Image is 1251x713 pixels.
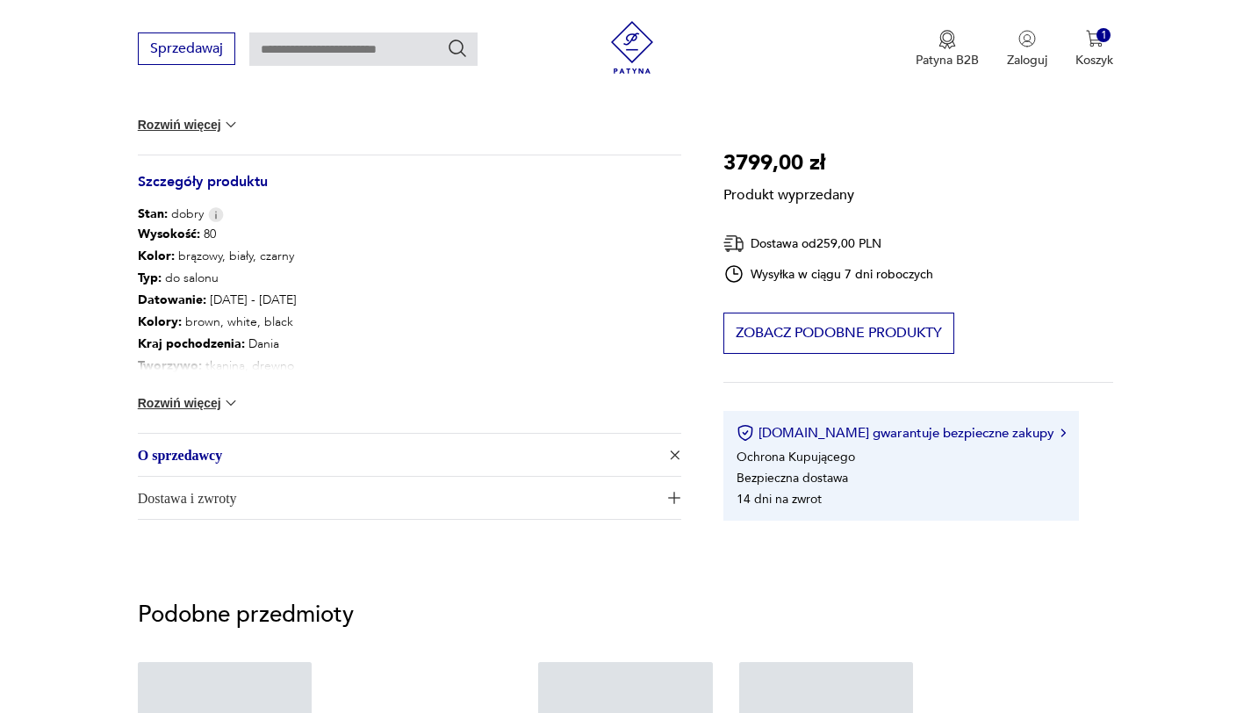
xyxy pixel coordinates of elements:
[138,205,204,223] span: dobry
[665,446,683,464] img: Ikona plusa
[1007,30,1047,68] button: Zaloguj
[138,32,235,65] button: Sprzedawaj
[737,469,848,486] li: Bezpieczna dostawa
[138,604,1114,625] p: Podobne przedmioty
[138,44,235,56] a: Sprzedawaj
[138,245,297,267] p: brązowy, biały, czarny
[1096,28,1111,43] div: 1
[138,335,245,352] b: Kraj pochodzenia :
[668,492,680,504] img: Ikona plusa
[1060,429,1066,437] img: Ikona strzałki w prawo
[1086,30,1104,47] img: Ikona koszyka
[1007,52,1047,68] p: Zaloguj
[737,424,754,442] img: Ikona certyfikatu
[723,313,954,354] button: Zobacz podobne produkty
[938,30,956,49] img: Ikona medalu
[138,311,297,333] p: brown, white, black
[916,30,979,68] button: Patyna B2B
[222,394,240,412] img: chevron down
[138,226,200,242] b: Wysokość :
[606,21,658,74] img: Patyna - sklep z meblami i dekoracjami vintage
[138,355,297,377] p: tkanina, drewno
[138,333,297,355] p: Dania
[138,357,202,374] b: Tworzywo :
[737,448,855,465] li: Ochrona Kupującego
[138,434,657,476] span: O sprzedawcy
[723,263,934,284] div: Wysyłka w ciągu 7 dni roboczych
[138,176,681,205] h3: Szczegóły produktu
[138,434,681,476] button: Ikona plusaO sprzedawcy
[222,116,240,133] img: chevron down
[138,394,240,412] button: Rozwiń więcej
[723,233,934,255] div: Dostawa od 259,00 PLN
[916,52,979,68] p: Patyna B2B
[916,30,979,68] a: Ikona medaluPatyna B2B
[138,289,297,311] p: [DATE] - [DATE]
[138,205,168,222] b: Stan:
[138,292,206,308] b: Datowanie :
[138,313,182,330] b: Kolory :
[138,223,297,245] p: 80
[138,248,175,264] b: Kolor:
[1018,30,1036,47] img: Ikonka użytkownika
[138,267,297,289] p: do salonu
[723,180,854,205] p: Produkt wyprzedany
[737,490,822,507] li: 14 dni na zwrot
[1075,30,1113,68] button: 1Koszyk
[138,270,162,286] b: Typ :
[138,116,240,133] button: Rozwiń więcej
[138,477,681,519] button: Ikona plusaDostawa i zwroty
[723,233,744,255] img: Ikona dostawy
[723,147,854,180] p: 3799,00 zł
[1075,52,1113,68] p: Koszyk
[208,207,224,222] img: Info icon
[447,38,468,59] button: Szukaj
[737,424,1066,442] button: [DOMAIN_NAME] gwarantuje bezpieczne zakupy
[138,477,657,519] span: Dostawa i zwroty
